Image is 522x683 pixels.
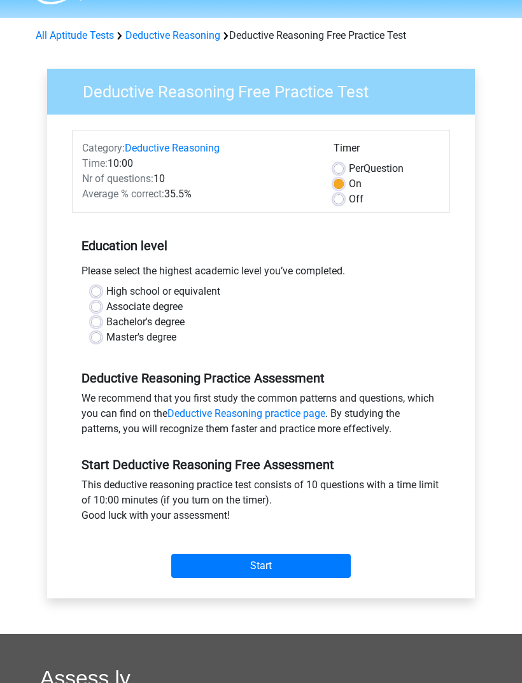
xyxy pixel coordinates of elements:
[72,391,450,442] div: We recommend that you first study the common patterns and questions, which you can find on the . ...
[349,192,363,208] label: Off
[334,141,440,162] div: Timer
[106,300,183,315] label: Associate degree
[73,172,324,187] div: 10
[106,285,220,300] label: High school or equivalent
[82,188,164,201] span: Average % correct:
[72,478,450,529] div: This deductive reasoning practice test consists of 10 questions with a time limit of 10:00 minute...
[73,157,324,172] div: 10:00
[349,177,362,192] label: On
[82,158,108,170] span: Time:
[125,143,220,155] a: Deductive Reasoning
[81,371,441,386] h5: Deductive Reasoning Practice Assessment
[67,78,465,102] h3: Deductive Reasoning Free Practice Test
[106,330,176,346] label: Master's degree
[82,173,153,185] span: Nr of questions:
[349,162,404,177] label: Question
[106,315,185,330] label: Bachelor's degree
[81,458,441,473] h5: Start Deductive Reasoning Free Assessment
[125,30,220,42] a: Deductive Reasoning
[72,264,450,285] div: Please select the highest academic level you’ve completed.
[349,163,363,175] span: Per
[31,29,491,44] div: Deductive Reasoning Free Practice Test
[73,187,324,202] div: 35.5%
[82,143,125,155] span: Category:
[81,234,441,259] h5: Education level
[171,554,351,579] input: Start
[36,30,114,42] a: All Aptitude Tests
[167,408,325,420] a: Deductive Reasoning practice page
